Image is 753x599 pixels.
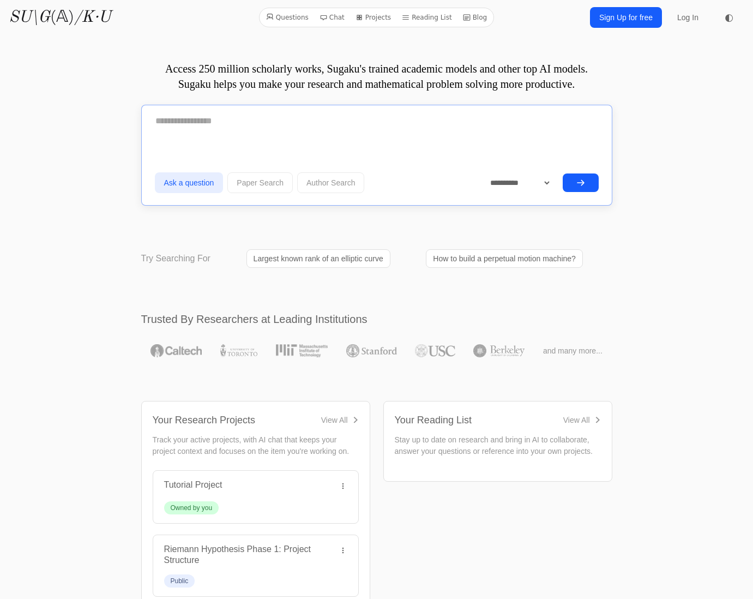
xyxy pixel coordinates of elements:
h2: Trusted By Researchers at Leading Institutions [141,312,612,327]
div: View All [563,415,590,426]
i: SU\G [9,9,50,26]
span: ◐ [725,13,733,22]
a: Questions [262,10,313,25]
p: Try Searching For [141,252,210,265]
button: Ask a question [155,172,224,193]
img: Stanford [346,344,397,357]
div: Owned by you [171,504,213,512]
span: and many more... [543,345,603,356]
img: USC [415,344,455,357]
img: University of Toronto [220,344,257,357]
a: Projects [351,10,395,25]
a: Largest known rank of an elliptic curve [246,249,390,268]
img: MIT [276,344,328,357]
div: Public [171,577,189,585]
a: Tutorial Project [164,480,222,489]
a: SU\G(𝔸)/K·U [9,8,111,27]
button: Author Search [297,172,365,193]
a: Blog [459,10,492,25]
a: Chat [315,10,349,25]
div: View All [321,415,348,426]
a: View All [321,415,359,426]
p: Stay up to date on research and bring in AI to collaborate, answer your questions or reference in... [395,434,601,457]
a: View All [563,415,601,426]
a: Riemann Hypothesis Phase 1: Project Structure [164,544,311,565]
p: Track your active projects, with AI chat that keeps your project context and focuses on the item ... [153,434,359,457]
button: ◐ [718,7,740,28]
a: How to build a perpetual motion machine? [426,249,583,268]
a: Reading List [397,10,456,25]
img: UC Berkeley [473,344,525,357]
img: Caltech [150,344,202,357]
p: Access 250 million scholarly works, Sugaku's trained academic models and other top AI models. Sug... [141,61,612,92]
button: Paper Search [227,172,293,193]
div: Your Research Projects [153,412,255,428]
a: Sign Up for free [590,7,662,28]
a: Log In [671,8,705,27]
i: /K·U [74,9,111,26]
div: Your Reading List [395,412,472,428]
